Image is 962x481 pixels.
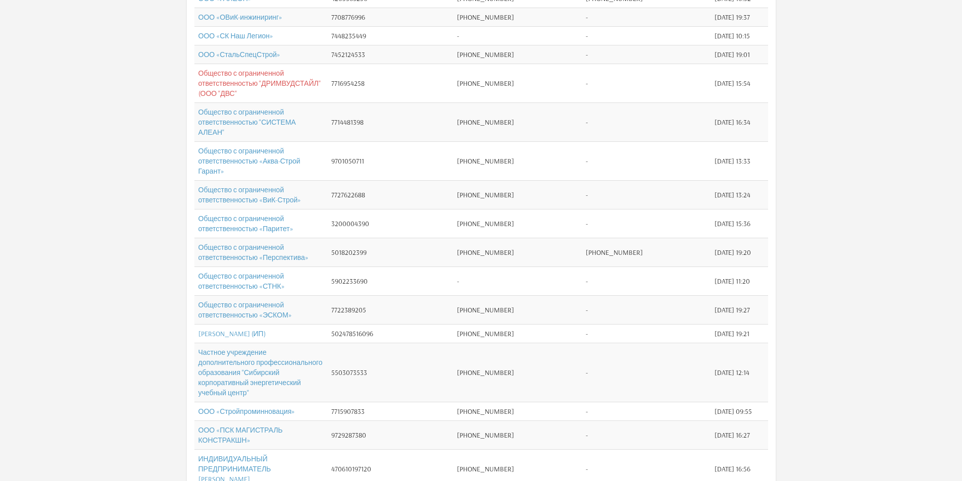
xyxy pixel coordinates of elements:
td: [DATE] 19:20 [711,238,760,266]
a: Общество с ограниченной ответственностью «ВиК-Строй» [198,185,301,204]
td: [DATE] 19:21 [711,324,760,343]
td: - [582,266,711,295]
a: ООО «СК Наш Легион» [198,31,273,40]
td: - [582,64,711,102]
td: 7448235449 [327,26,453,45]
td: [PHONE_NUMBER] [453,180,582,209]
td: 5503073533 [327,343,453,402]
td: - [582,209,711,238]
td: [PHONE_NUMBER] [453,209,582,238]
td: [DATE] 16:27 [711,420,760,449]
td: [PHONE_NUMBER] [453,324,582,343]
td: 9729287380 [327,420,453,449]
td: [DATE] 15:54 [711,64,760,102]
a: Общество с ограниченной ответственностью «Аква-Строй Гарант» [198,146,300,176]
td: [PHONE_NUMBER] [453,295,582,324]
td: [DATE] 19:01 [711,45,760,64]
a: Общество с ограниченной ответственностью "СИСТЕМА АЛЕАН" [198,108,296,137]
td: [PHONE_NUMBER] [453,141,582,180]
td: [DATE] 09:55 [711,402,760,420]
td: - [582,102,711,141]
td: [PHONE_NUMBER] [453,45,582,64]
a: ООО «ОВиК-инжиниринг» [198,13,283,22]
td: 7727622688 [327,180,453,209]
a: Общество с ограниченной ответственностью "ДРИМВУДСТАЙЛ" (ООО "ДВС" [198,69,321,98]
td: [PHONE_NUMBER] [582,238,711,266]
td: [DATE] 15:36 [711,209,760,238]
a: Общество с ограниченной ответственностью «Паритет» [198,214,293,233]
td: 3200004390 [327,209,453,238]
td: [DATE] 13:33 [711,141,760,180]
td: [DATE] 19:27 [711,295,760,324]
a: ООО «Стройпроминновация» [198,407,295,416]
td: [PHONE_NUMBER] [453,343,582,402]
td: [DATE] 10:15 [711,26,760,45]
td: 7708776996 [327,8,453,26]
a: Общество с ограниченной ответственностью «ЭСКОМ» [198,300,292,319]
td: - [582,8,711,26]
td: [PHONE_NUMBER] [453,420,582,449]
td: - [582,402,711,420]
td: 5018202399 [327,238,453,266]
td: [PHONE_NUMBER] [453,102,582,141]
td: [PHONE_NUMBER] [453,238,582,266]
td: - [582,180,711,209]
td: [PHONE_NUMBER] [453,8,582,26]
td: [PHONE_NUMBER] [453,64,582,102]
a: Общество с ограниченной ответственностью «СТНК» [198,272,285,291]
a: ООО «ПСК МАГИСТРАЛЬ КОНСТРАКШН» [198,425,283,445]
a: Общество с ограниченной ответственностью «Перспектива» [198,243,309,262]
td: - [582,324,711,343]
td: - [582,141,711,180]
td: 7722389205 [327,295,453,324]
td: 502478516096 [327,324,453,343]
td: 7715907833 [327,402,453,420]
td: - [453,266,582,295]
td: [DATE] 11:20 [711,266,760,295]
td: [PHONE_NUMBER] [453,402,582,420]
td: - [582,45,711,64]
a: Частное учреждение дополнительного профессионального образования "Сибирский корпоративный энергет... [198,348,323,397]
td: [DATE] 19:37 [711,8,760,26]
a: [PERSON_NAME] (ИП) [198,329,266,338]
td: 7714481398 [327,102,453,141]
td: - [582,420,711,449]
td: - [453,26,582,45]
td: 9701050711 [327,141,453,180]
td: 7452124533 [327,45,453,64]
td: [DATE] 12:14 [711,343,760,402]
td: 7716954258 [327,64,453,102]
td: [DATE] 13:24 [711,180,760,209]
td: 5902233690 [327,266,453,295]
td: [DATE] 16:34 [711,102,760,141]
td: - [582,26,711,45]
td: - [582,295,711,324]
td: - [582,343,711,402]
a: ООО «СтальСпецСтрой» [198,50,281,59]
